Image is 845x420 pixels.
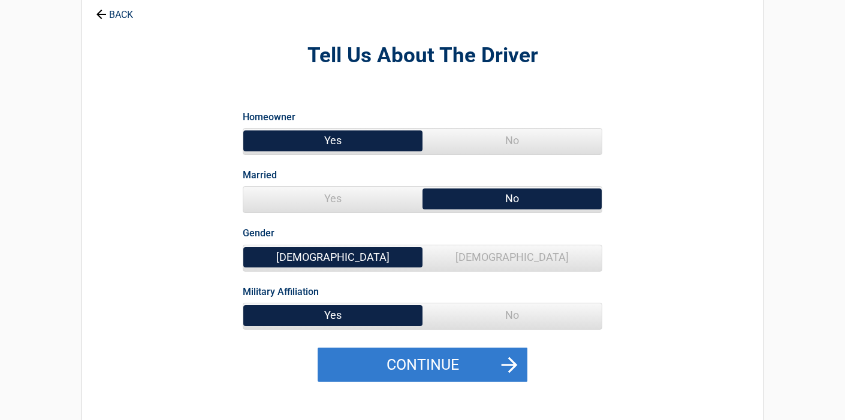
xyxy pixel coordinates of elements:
span: Yes [243,187,422,211]
label: Gender [243,225,274,241]
h2: Tell Us About The Driver [147,42,698,70]
button: Continue [318,348,527,382]
span: No [422,187,602,211]
label: Homeowner [243,109,295,125]
span: No [422,129,602,153]
span: [DEMOGRAPHIC_DATA] [243,245,422,269]
label: Married [243,167,277,183]
label: Military Affiliation [243,284,319,300]
span: Yes [243,303,422,327]
span: [DEMOGRAPHIC_DATA] [422,245,602,269]
span: Yes [243,129,422,153]
span: No [422,303,602,327]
